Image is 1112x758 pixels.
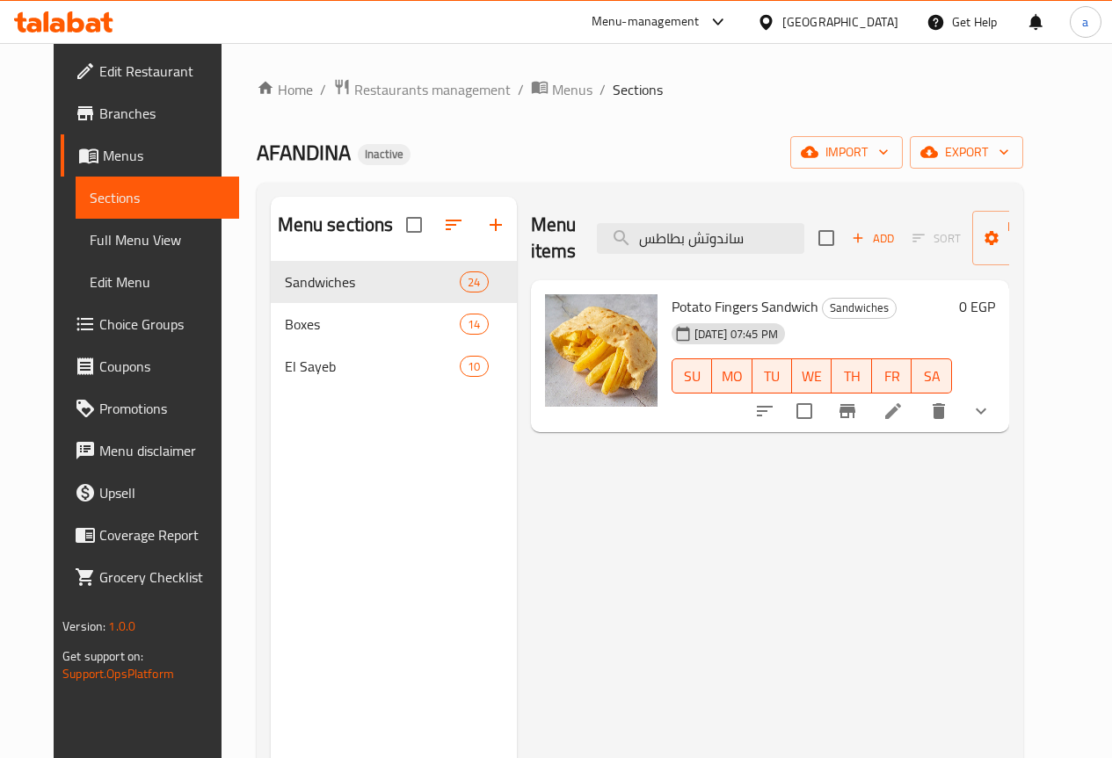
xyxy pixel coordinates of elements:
[970,401,992,422] svg: Show Choices
[76,219,239,261] a: Full Menu View
[910,136,1023,169] button: export
[545,294,658,407] img: Potato Fingers Sandwich
[804,141,889,163] span: import
[99,567,225,588] span: Grocery Checklist
[271,261,517,303] div: Sandwiches24
[358,144,411,165] div: Inactive
[799,364,825,389] span: WE
[396,206,432,243] span: Select all sections
[845,225,901,252] span: Add item
[986,216,1076,260] span: Manage items
[792,358,832,393] button: WE
[62,645,143,668] span: Get support on:
[832,358,871,393] button: TH
[99,314,225,335] span: Choice Groups
[719,364,745,389] span: MO
[99,103,225,124] span: Branches
[808,220,845,256] span: Select section
[959,294,995,319] h6: 0 EGP
[257,133,351,172] span: AFANDINA
[552,79,592,100] span: Menus
[592,11,700,32] div: Menu-management
[826,390,869,432] button: Branch-specific-item
[972,211,1090,265] button: Manage items
[99,398,225,419] span: Promotions
[90,187,225,208] span: Sections
[61,556,239,598] a: Grocery Checklist
[839,364,864,389] span: TH
[672,358,712,393] button: SU
[531,212,577,264] h2: Menu items
[712,358,752,393] button: MO
[320,79,326,100] li: /
[354,79,511,100] span: Restaurants management
[912,358,951,393] button: SA
[597,223,804,254] input: search
[600,79,606,100] li: /
[460,314,488,335] div: items
[918,390,960,432] button: delete
[461,358,487,375] span: 10
[61,345,239,387] a: Coupons
[672,293,818,320] span: Potato Fingers Sandwich
[99,440,225,461] span: Menu disclaimer
[61,92,239,134] a: Branches
[883,401,904,422] a: Edit menu item
[99,61,225,82] span: Edit Restaurant
[432,204,475,246] span: Sort sections
[924,141,1009,163] span: export
[475,204,517,246] button: Add section
[285,271,461,292] span: Sandwiches
[790,136,903,169] button: import
[76,261,239,303] a: Edit Menu
[271,254,517,394] nav: Menu sections
[901,225,972,252] span: Select section first
[960,390,1002,432] button: show more
[823,298,896,318] span: Sandwiches
[61,50,239,92] a: Edit Restaurant
[879,364,905,389] span: FR
[99,524,225,545] span: Coverage Report
[257,79,313,100] a: Home
[62,662,174,685] a: Support.OpsPlatform
[61,387,239,430] a: Promotions
[76,177,239,219] a: Sections
[285,314,461,335] span: Boxes
[782,12,898,32] div: [GEOGRAPHIC_DATA]
[613,79,663,100] span: Sections
[849,228,897,249] span: Add
[760,364,785,389] span: TU
[333,78,511,101] a: Restaurants management
[822,298,897,319] div: Sandwiches
[461,274,487,291] span: 24
[90,271,225,292] span: Edit Menu
[108,615,135,638] span: 1.0.0
[752,358,792,393] button: TU
[99,356,225,377] span: Coupons
[257,78,1023,101] nav: breadcrumb
[61,303,239,345] a: Choice Groups
[687,326,785,343] span: [DATE] 07:45 PM
[99,482,225,503] span: Upsell
[461,316,487,333] span: 14
[62,615,105,638] span: Version:
[358,147,411,162] span: Inactive
[90,229,225,250] span: Full Menu View
[103,145,225,166] span: Menus
[460,356,488,377] div: items
[460,271,488,292] div: items
[845,225,901,252] button: Add
[518,79,524,100] li: /
[271,345,517,387] div: El Sayeb10
[872,358,912,393] button: FR
[744,390,786,432] button: sort-choices
[61,430,239,472] a: Menu disclaimer
[919,364,944,389] span: SA
[786,393,823,430] span: Select to update
[680,364,705,389] span: SU
[1082,12,1088,32] span: a
[61,472,239,514] a: Upsell
[61,514,239,556] a: Coverage Report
